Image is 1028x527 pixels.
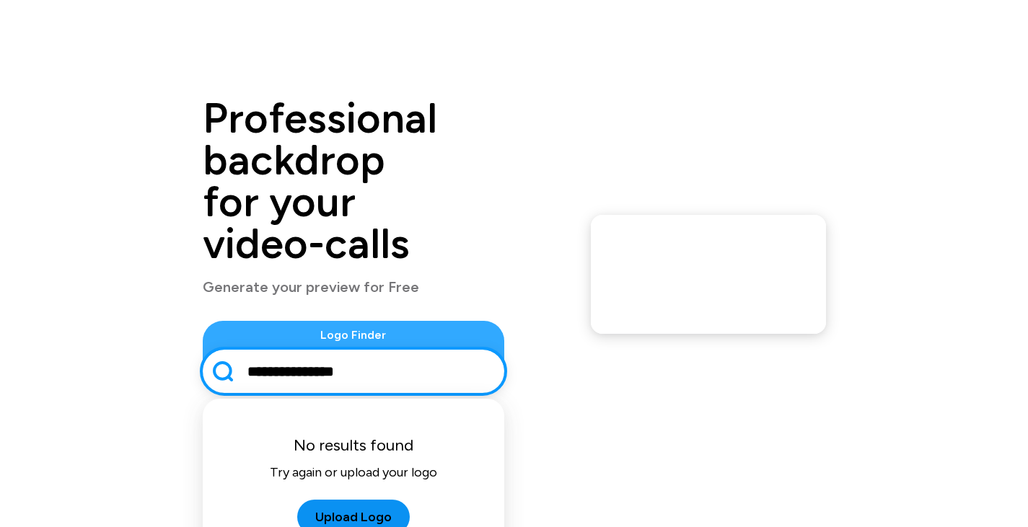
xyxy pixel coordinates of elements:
[203,327,504,344] span: Logo Finder
[294,433,413,457] span: No results found
[203,276,504,298] p: Generate your preview for Free
[270,463,437,482] span: Try again or upload your logo
[203,97,504,265] h1: Professional backdrop for your video-calls
[315,508,392,527] span: Upload Logo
